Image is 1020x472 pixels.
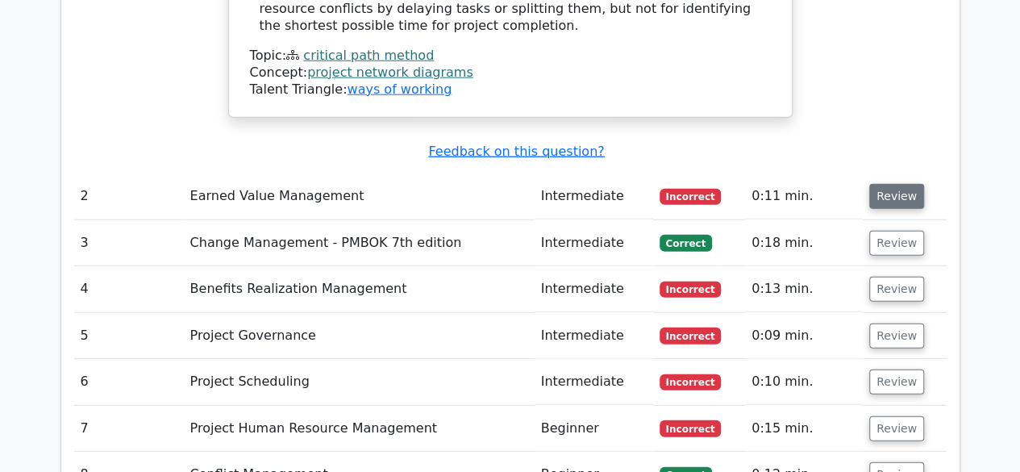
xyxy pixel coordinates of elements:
[250,48,771,98] div: Talent Triangle:
[745,359,863,405] td: 0:10 min.
[307,65,473,80] a: project network diagrams
[660,328,722,344] span: Incorrect
[303,48,434,63] a: critical path method
[250,48,771,65] div: Topic:
[250,65,771,81] div: Concept:
[184,266,535,312] td: Benefits Realization Management
[184,220,535,266] td: Change Management - PMBOK 7th edition
[535,220,653,266] td: Intermediate
[74,173,184,219] td: 2
[745,266,863,312] td: 0:13 min.
[347,81,452,97] a: ways of working
[184,313,535,359] td: Project Governance
[74,266,184,312] td: 4
[535,313,653,359] td: Intermediate
[74,220,184,266] td: 3
[184,173,535,219] td: Earned Value Management
[660,420,722,436] span: Incorrect
[74,406,184,452] td: 7
[184,359,535,405] td: Project Scheduling
[660,374,722,391] span: Incorrect
[74,359,184,405] td: 6
[745,406,863,452] td: 0:15 min.
[869,184,924,209] button: Review
[184,406,535,452] td: Project Human Resource Management
[869,324,924,349] button: Review
[74,313,184,359] td: 5
[535,173,653,219] td: Intermediate
[745,220,863,266] td: 0:18 min.
[869,231,924,256] button: Review
[869,416,924,441] button: Review
[535,266,653,312] td: Intermediate
[660,235,712,251] span: Correct
[535,406,653,452] td: Beginner
[660,282,722,298] span: Incorrect
[869,277,924,302] button: Review
[535,359,653,405] td: Intermediate
[869,370,924,395] button: Review
[428,144,604,159] a: Feedback on this question?
[660,189,722,205] span: Incorrect
[745,173,863,219] td: 0:11 min.
[745,313,863,359] td: 0:09 min.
